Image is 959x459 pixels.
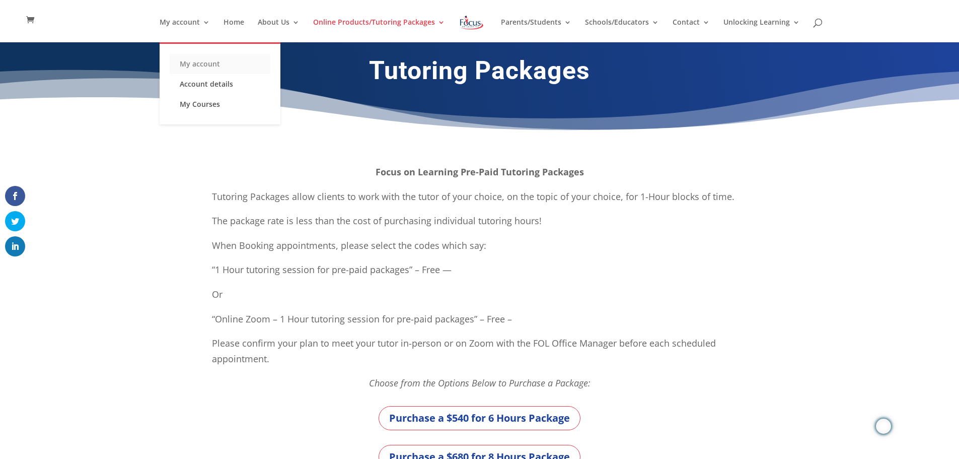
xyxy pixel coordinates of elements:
a: My account [160,19,210,42]
em: Choose from the Options Below to Purchase a Package: [369,377,591,389]
a: Purchase a $540 for 6 Hours Package [379,406,580,430]
p: Or [212,287,748,311]
a: Contact [673,19,710,42]
img: Focus on Learning [459,14,485,32]
a: Online Products/Tutoring Packages [313,19,445,42]
strong: Focus on Learning Pre-Paid Tutoring Packages [376,166,584,178]
p: When Booking appointments, please select the codes which say: [212,238,748,263]
a: About Us [258,19,300,42]
p: Please confirm your plan to meet your tutor in-person or on Zoom with the FOL Office Manager befo... [212,336,748,375]
a: Parents/Students [501,19,571,42]
p: “Online Zoom – 1 Hour tutoring session for pre-paid packages” – Free – [212,311,748,336]
a: My Courses [170,94,270,114]
a: Unlocking Learning [723,19,800,42]
a: Home [224,19,244,42]
p: The package rate is less than the cost of purchasing individual tutoring hours! [212,213,748,238]
a: My account [170,54,270,74]
p: Tutoring Packages allow clients to work with the tutor of your choice, on the topic of your choic... [212,189,748,214]
a: Schools/Educators [585,19,659,42]
p: “1 Hour tutoring session for pre-paid packages” – Free — [212,262,748,287]
a: Account details [170,74,270,94]
h1: Tutoring Packages [208,55,752,91]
